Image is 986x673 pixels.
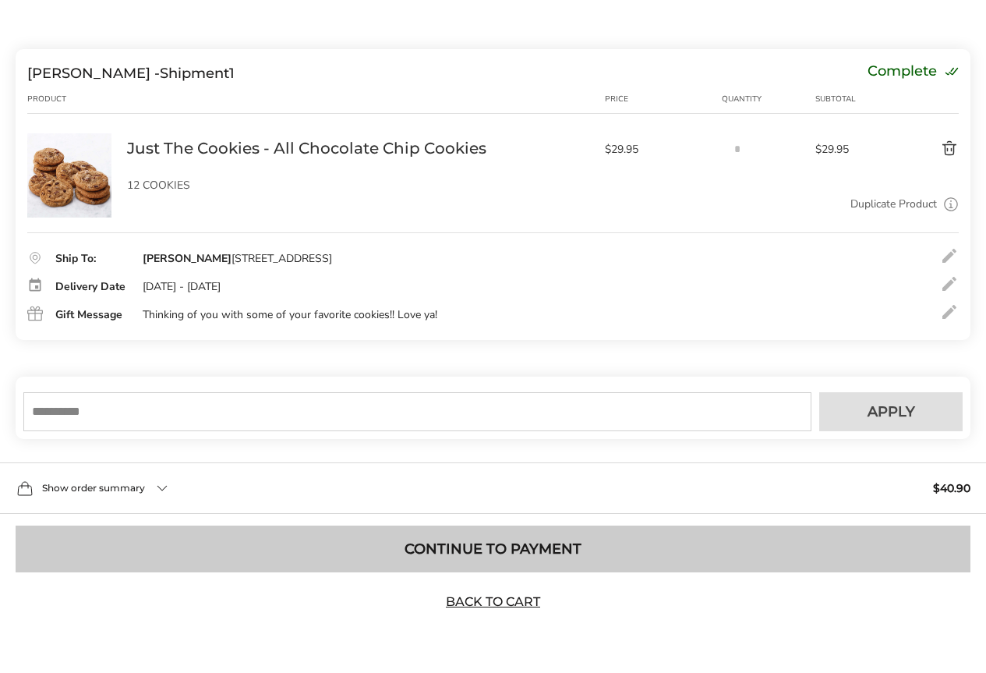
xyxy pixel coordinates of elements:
[143,308,437,322] div: Thinking of you with some of your favorite cookies!! Love ya!
[27,65,160,82] span: [PERSON_NAME] -
[815,142,881,157] span: $29.95
[42,483,145,493] span: Show order summary
[868,405,915,419] span: Apply
[143,252,332,266] div: [STREET_ADDRESS]
[27,133,111,147] a: Just The Cookies - All Chocolate Chip Cookies
[605,93,722,105] div: Price
[815,93,881,105] div: Subtotal
[55,282,127,292] div: Delivery Date
[605,142,714,157] span: $29.95
[439,593,548,611] a: Back to Cart
[27,133,111,218] img: Just The Cookies - All Chocolate Chip Cookies
[722,93,815,105] div: Quantity
[127,180,589,191] p: 12 COOKIES
[55,310,127,321] div: Gift Message
[27,65,235,82] div: Shipment
[933,483,970,494] span: $40.90
[880,140,959,158] button: Delete product
[16,526,970,572] button: Continue to Payment
[229,65,235,82] span: 1
[27,93,127,105] div: Product
[819,392,963,431] button: Apply
[868,65,959,82] div: Complete
[850,196,937,213] a: Duplicate Product
[143,280,221,294] div: [DATE] - [DATE]
[143,251,231,266] strong: [PERSON_NAME]
[722,133,753,165] input: Quantity input
[127,138,486,158] a: Just The Cookies - All Chocolate Chip Cookies
[55,253,127,264] div: Ship To:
